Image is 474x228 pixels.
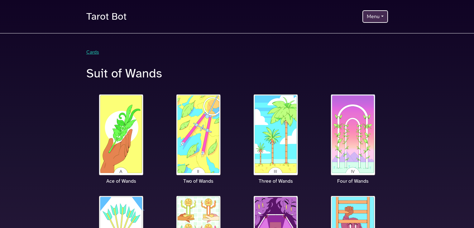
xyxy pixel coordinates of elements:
[86,7,127,26] a: Tarot Bot
[241,177,311,185] p: Three of Wands
[252,93,299,176] img: Three of Wands
[98,93,145,176] img: Ace of Wands
[318,177,388,185] p: Four of Wands
[164,177,233,185] p: Two of Wands
[330,93,376,176] img: Four of Wands
[86,66,388,81] h1: Suit of Wands
[362,10,388,23] button: Menu
[86,49,99,55] a: Cards
[175,93,222,176] img: Two of Wands
[86,177,156,185] p: Ace of Wands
